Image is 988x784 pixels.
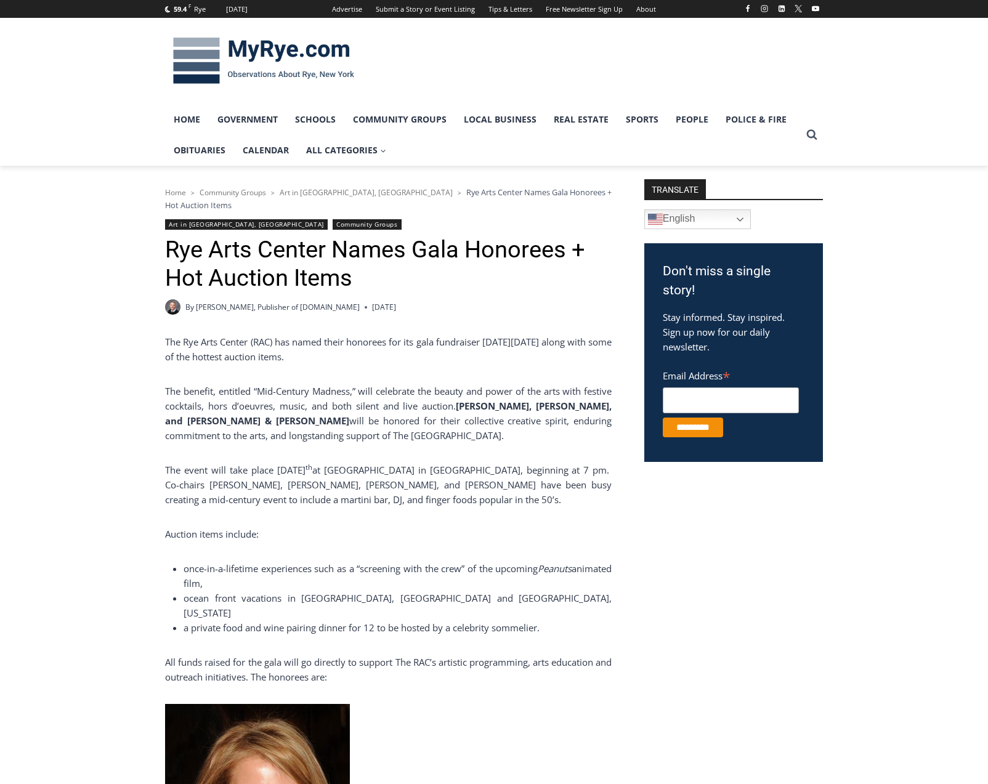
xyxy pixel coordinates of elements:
[196,302,360,312] a: [PERSON_NAME], Publisher of [DOMAIN_NAME]
[165,135,234,166] a: Obituaries
[165,219,328,230] a: Art in [GEOGRAPHIC_DATA], [GEOGRAPHIC_DATA]
[617,104,667,135] a: Sports
[165,334,612,364] p: The Rye Arts Center (RAC) has named their honorees for its gala fundraiser [DATE][DATE] along wit...
[188,2,191,9] span: F
[280,187,453,198] a: Art in [GEOGRAPHIC_DATA], [GEOGRAPHIC_DATA]
[184,561,612,591] li: once-in-a-lifetime experiences such as a “screening with the crew” of the upcoming animated film,
[801,124,823,146] button: View Search Form
[808,1,823,16] a: YouTube
[165,463,612,507] p: The event will take place [DATE] at [GEOGRAPHIC_DATA] in [GEOGRAPHIC_DATA], beginning at 7 pm. Co...
[165,29,362,93] img: MyRye.com
[200,187,266,198] a: Community Groups
[194,4,206,15] div: Rye
[165,187,612,210] span: Rye Arts Center Names Gala Honorees + Hot Auction Items
[184,620,612,635] li: a private food and wine pairing dinner for 12 to be hosted by a celebrity sommelier.
[344,104,455,135] a: Community Groups
[538,562,572,575] em: Peanuts
[774,1,789,16] a: Linkedin
[165,655,612,684] p: All funds raised for the gala will go directly to support The RAC’s artistic programming, arts ed...
[174,4,187,14] span: 59.4
[306,463,312,472] sup: th
[226,4,248,15] div: [DATE]
[165,384,612,443] p: The benefit, entitled “Mid-Century Madness,” will celebrate the beauty and power of the arts with...
[209,104,286,135] a: Government
[791,1,806,16] a: X
[757,1,772,16] a: Instagram
[740,1,755,16] a: Facebook
[191,188,195,197] span: >
[648,212,663,227] img: en
[372,301,396,313] time: [DATE]
[717,104,795,135] a: Police & Fire
[271,188,275,197] span: >
[165,187,186,198] a: Home
[165,527,612,541] p: Auction items include:
[458,188,461,197] span: >
[663,310,804,354] p: Stay informed. Stay inspired. Sign up now for our daily newsletter.
[165,236,612,292] h1: Rye Arts Center Names Gala Honorees + Hot Auction Items
[306,143,386,157] span: All Categories
[165,104,801,166] nav: Primary Navigation
[234,135,298,166] a: Calendar
[184,591,612,620] li: ocean front vacations in [GEOGRAPHIC_DATA], [GEOGRAPHIC_DATA] and [GEOGRAPHIC_DATA], [US_STATE]
[644,209,751,229] a: English
[165,104,209,135] a: Home
[185,301,194,313] span: By
[165,299,180,315] a: Author image
[165,186,612,211] nav: Breadcrumbs
[667,104,717,135] a: People
[663,363,799,386] label: Email Address
[644,179,706,199] strong: TRANSLATE
[286,104,344,135] a: Schools
[333,219,401,230] a: Community Groups
[663,262,804,301] h3: Don't miss a single story!
[545,104,617,135] a: Real Estate
[455,104,545,135] a: Local Business
[298,135,395,166] a: All Categories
